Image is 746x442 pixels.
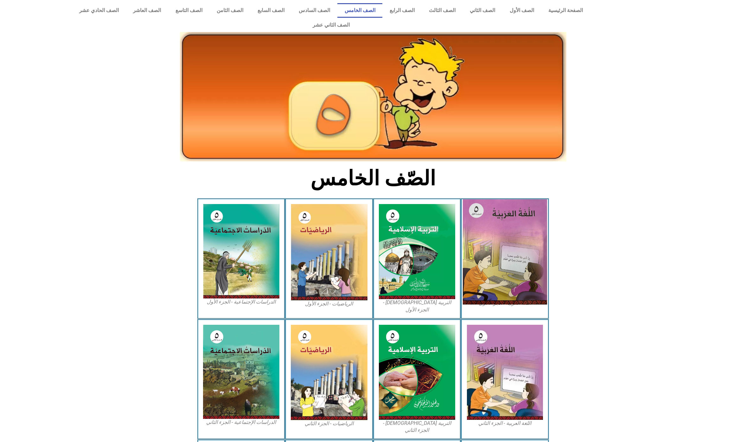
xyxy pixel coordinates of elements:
[203,298,280,305] figcaption: الدراسات الإجتماعية - الجزء الأول​
[463,3,502,18] a: الصف الثاني
[72,18,590,32] a: الصف الثاني عشر
[291,300,367,307] figcaption: الرياضيات - الجزء الأول​
[382,3,422,18] a: الصف الرابع
[268,166,478,191] h2: الصّف الخامس
[379,420,456,434] figcaption: التربية [DEMOGRAPHIC_DATA] - الجزء الثاني
[502,3,541,18] a: الصف الأول
[126,3,168,18] a: الصف العاشر
[541,3,590,18] a: الصفحة الرئيسية
[337,3,382,18] a: الصف الخامس
[422,3,463,18] a: الصف الثالث
[203,419,280,426] figcaption: الدراسات الإجتماعية - الجزء الثاني
[209,3,250,18] a: الصف الثامن
[379,299,456,313] figcaption: التربية [DEMOGRAPHIC_DATA] - الجزء الأول
[168,3,209,18] a: الصف التاسع
[291,420,367,427] figcaption: الرياضيات - الجزء الثاني
[72,3,126,18] a: الصف الحادي عشر
[251,3,292,18] a: الصف السابع
[467,420,543,427] figcaption: اللغة العربية - الجزء الثاني
[292,3,337,18] a: الصف السادس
